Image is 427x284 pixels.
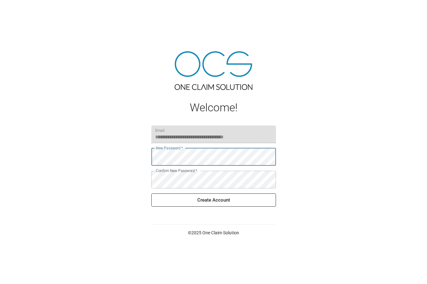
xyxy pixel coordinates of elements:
label: Confirm New Password [156,168,197,173]
img: ocs-logo-tra.png [175,51,252,90]
p: © 2025 One Claim Solution [151,230,276,236]
h1: Welcome! [151,101,276,114]
label: New Password [156,145,183,151]
label: Email [155,128,165,133]
img: ocs-logo-white-transparent.png [8,4,33,16]
button: Create Account [151,193,276,207]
